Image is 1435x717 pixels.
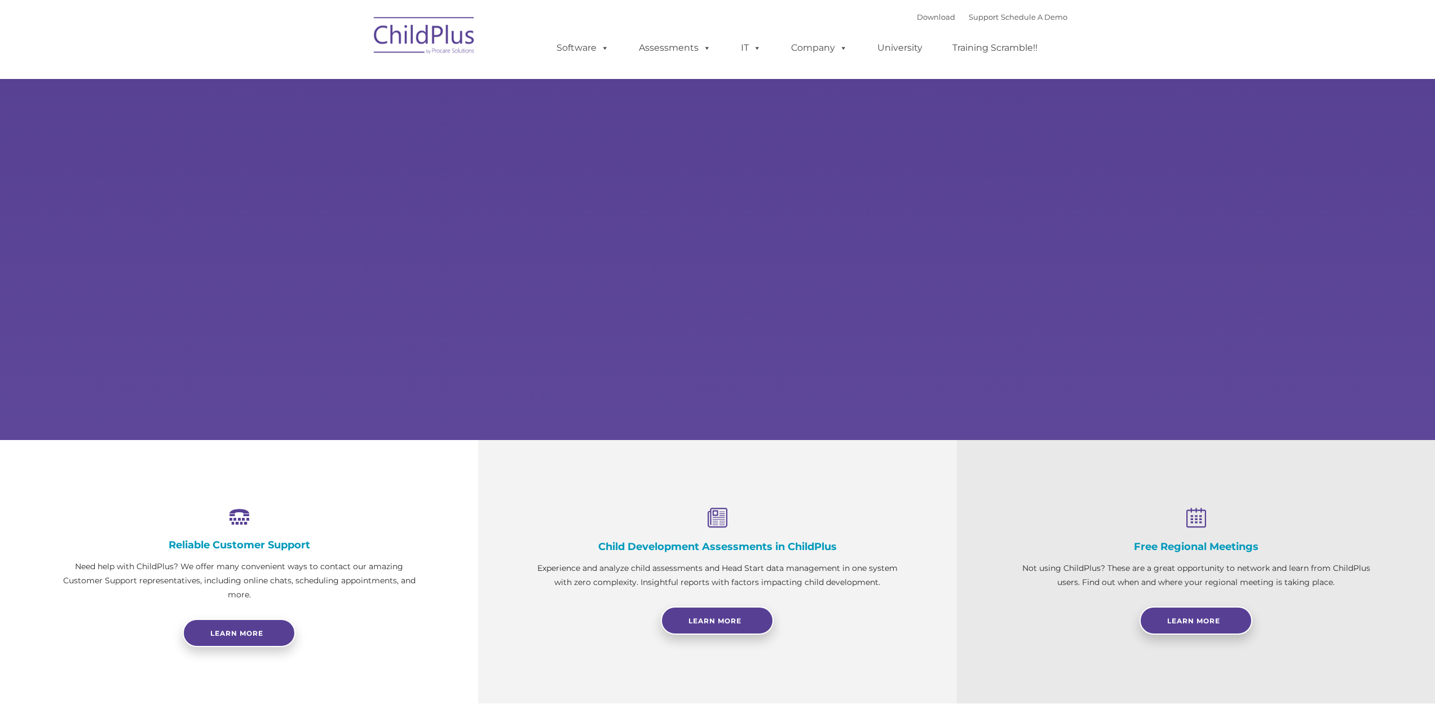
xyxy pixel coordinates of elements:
[1013,561,1379,590] p: Not using ChildPlus? These are a great opportunity to network and learn from ChildPlus users. Fin...
[661,606,774,635] a: Learn More
[535,561,900,590] p: Experience and analyze child assessments and Head Start data management in one system with zero c...
[780,37,859,59] a: Company
[917,12,1067,21] font: |
[1013,540,1379,553] h4: Free Regional Meetings
[969,12,999,21] a: Support
[688,617,741,625] span: Learn More
[730,37,772,59] a: IT
[1001,12,1067,21] a: Schedule A Demo
[866,37,934,59] a: University
[210,629,263,637] span: Learn more
[1140,606,1252,635] a: Learn More
[628,37,722,59] a: Assessments
[917,12,955,21] a: Download
[183,619,295,647] a: Learn more
[545,37,620,59] a: Software
[1167,617,1220,625] span: Learn More
[535,540,900,553] h4: Child Development Assessments in ChildPlus
[941,37,1049,59] a: Training Scramble!!
[368,9,481,65] img: ChildPlus by Procare Solutions
[56,560,422,602] p: Need help with ChildPlus? We offer many convenient ways to contact our amazing Customer Support r...
[56,539,422,551] h4: Reliable Customer Support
